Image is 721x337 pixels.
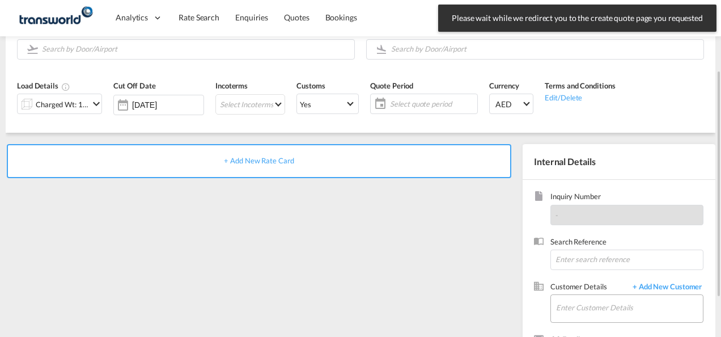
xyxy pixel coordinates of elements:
[17,5,94,31] img: f753ae806dec11f0841701cdfdf085c0.png
[448,12,706,24] span: Please wait while we redirect you to the create quote page you requested
[523,144,715,179] div: Internal Details
[235,12,268,22] span: Enquiries
[90,97,103,111] md-icon: icon-chevron-down
[550,191,703,204] span: Inquiry Number
[555,210,558,220] span: -
[387,96,477,112] span: Select quote period
[224,156,294,165] span: + Add New Rate Card
[550,237,703,250] span: Search Reference
[545,91,615,103] div: Edit/Delete
[42,39,349,59] input: Search by Door/Airport
[391,39,698,59] input: Search by Door/Airport
[215,94,285,115] md-select: Select Incoterms
[215,81,248,90] span: Incoterms
[300,100,311,109] div: Yes
[489,94,533,114] md-select: Select Currency: د.إ AEDUnited Arab Emirates Dirham
[371,97,384,111] md-icon: icon-calendar
[370,81,413,90] span: Quote Period
[556,295,703,321] input: Enter Customer Details
[325,12,357,22] span: Bookings
[113,81,156,90] span: Cut Off Date
[7,144,511,178] div: + Add New Rate Card
[36,96,89,112] div: Charged Wt: 1.00 KG
[489,81,519,90] span: Currency
[17,94,102,114] div: Charged Wt: 1.00 KGicon-chevron-down
[61,82,70,91] md-icon: Chargeable Weight
[284,12,309,22] span: Quotes
[627,281,703,294] span: + Add New Customer
[17,81,70,90] span: Load Details
[116,12,148,23] span: Analytics
[132,100,203,109] input: Select
[545,81,615,90] span: Terms and Conditions
[390,99,474,109] span: Select quote period
[550,250,703,270] input: Enter search reference
[550,281,627,294] span: Customer Details
[179,12,219,22] span: Rate Search
[296,94,359,114] md-select: Select Customs: Yes
[296,81,325,90] span: Customs
[495,99,521,110] span: AED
